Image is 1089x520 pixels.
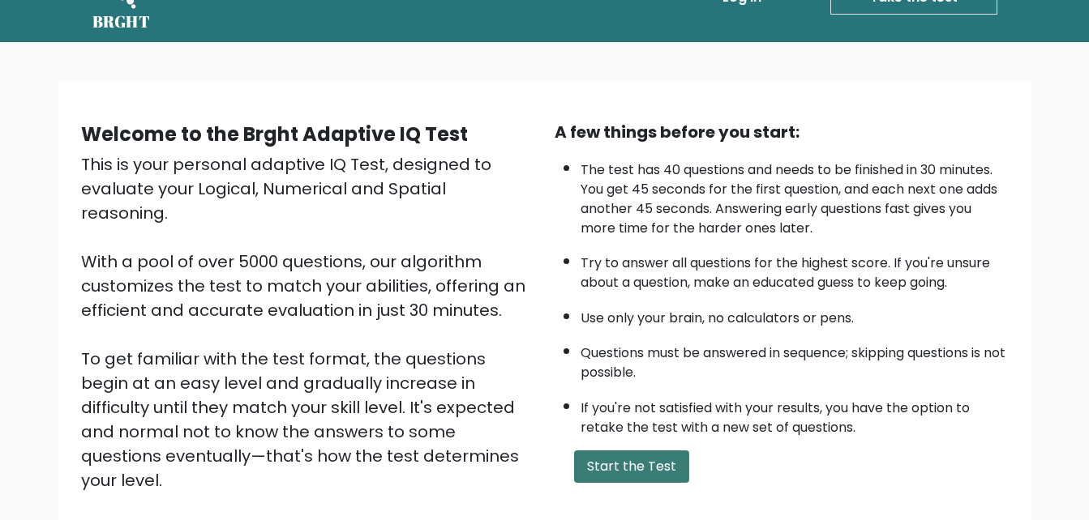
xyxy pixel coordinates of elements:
li: Use only your brain, no calculators or pens. [581,300,1009,328]
li: Questions must be answered in sequence; skipping questions is not possible. [581,335,1009,382]
button: Start the Test [574,450,689,483]
h5: BRGHT [92,12,151,32]
b: Welcome to the Brght Adaptive IQ Test [81,121,468,147]
li: Try to answer all questions for the highest score. If you're unsure about a question, make an edu... [581,245,1009,292]
div: A few things before you start: [555,120,1009,144]
li: The test has 40 questions and needs to be finished in 30 minutes. You get 45 seconds for the firs... [581,152,1009,238]
li: If you're not satisfied with your results, you have the option to retake the test with a new set ... [581,390,1009,437]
